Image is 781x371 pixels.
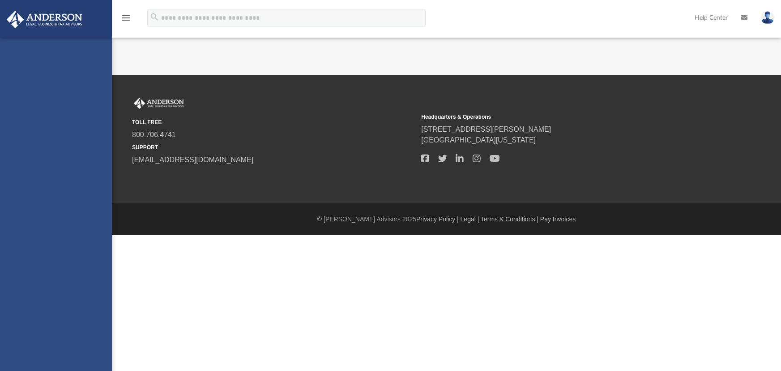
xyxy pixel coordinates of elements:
[421,113,704,121] small: Headquarters & Operations
[761,11,774,24] img: User Pic
[121,17,132,23] a: menu
[4,11,85,28] img: Anderson Advisors Platinum Portal
[132,143,415,151] small: SUPPORT
[416,216,459,223] a: Privacy Policy |
[481,216,538,223] a: Terms & Conditions |
[421,125,551,133] a: [STREET_ADDRESS][PERSON_NAME]
[421,136,536,144] a: [GEOGRAPHIC_DATA][US_STATE]
[540,216,576,223] a: Pay Invoices
[112,215,781,224] div: © [PERSON_NAME] Advisors 2025
[132,156,253,164] a: [EMAIL_ADDRESS][DOMAIN_NAME]
[132,118,415,126] small: TOLL FREE
[132,98,186,109] img: Anderson Advisors Platinum Portal
[121,13,132,23] i: menu
[132,131,176,138] a: 800.706.4741
[461,216,479,223] a: Legal |
[149,12,159,22] i: search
